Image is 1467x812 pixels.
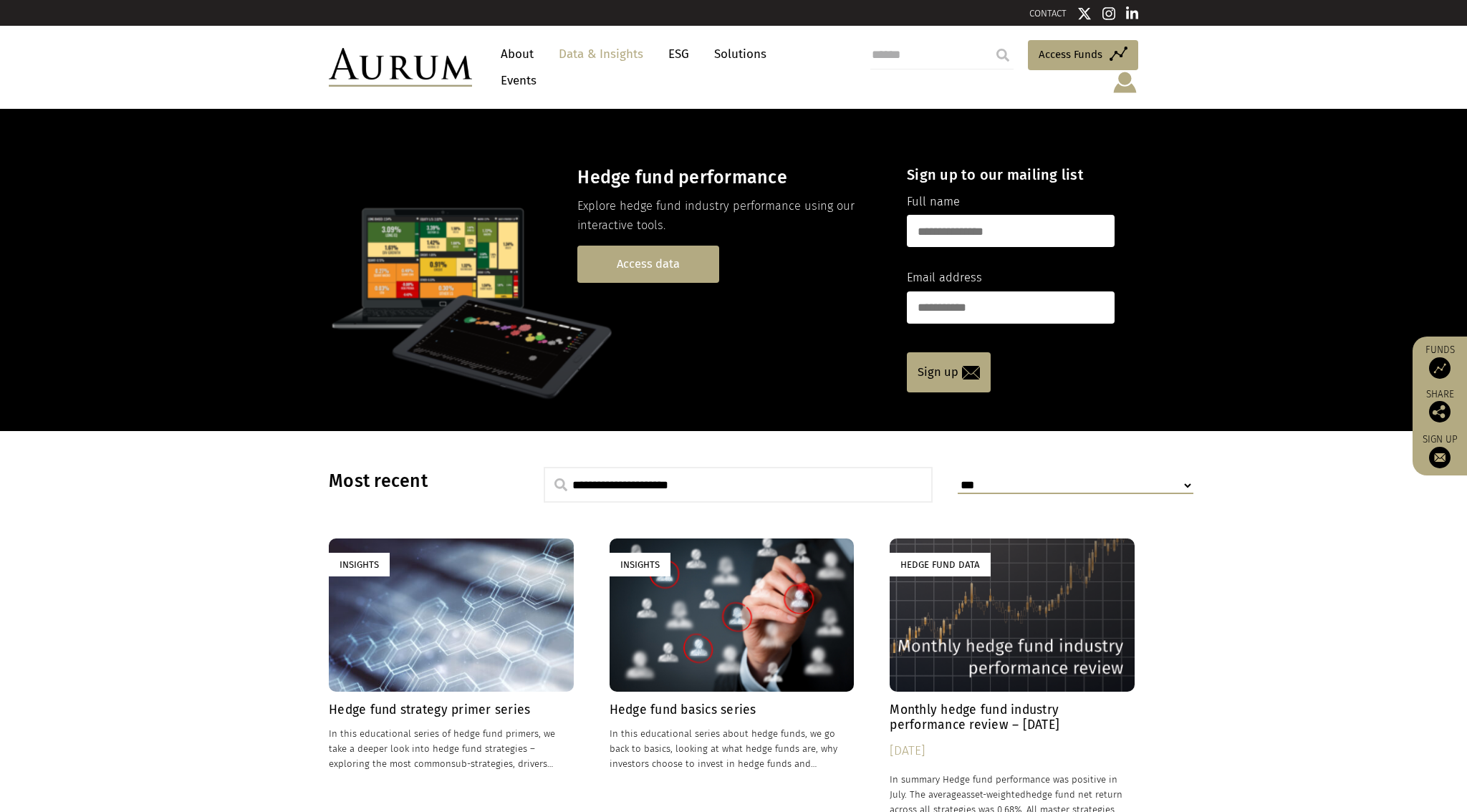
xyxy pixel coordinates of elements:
[1420,344,1460,379] a: Funds
[1029,8,1067,19] a: CONTACT
[890,553,991,576] div: Hedge Fund Data
[554,478,567,491] img: search.svg
[890,702,1135,733] h4: Monthly hedge fund industry performance review – [DATE]
[961,789,1026,800] span: asset-weighted
[1420,390,1460,422] div: Share
[907,269,982,287] label: Email address
[989,41,1017,69] input: Submit
[610,702,855,717] h4: Hedge fund basics series
[907,352,991,392] a: Sign up
[494,67,537,94] a: Events
[577,197,882,235] p: Explore hedge fund industry performance using our interactive tools.
[1429,447,1451,468] img: Sign up to our newsletter
[1039,46,1102,63] span: Access Funds
[890,741,1135,761] div: [DATE]
[494,41,541,67] a: About
[610,553,670,576] div: Insights
[329,726,574,771] p: In this educational series of hedge fund primers, we take a deeper look into hedge fund strategie...
[451,758,513,769] span: sub-strategies
[329,702,574,717] h4: Hedge fund strategy primer series
[661,41,696,67] a: ESG
[1420,433,1460,468] a: Sign up
[329,553,390,576] div: Insights
[1077,6,1092,21] img: Twitter icon
[1429,401,1451,422] img: Share this post
[577,167,882,188] h3: Hedge fund performance
[907,193,960,211] label: Full name
[1102,6,1115,21] img: Instagram icon
[1028,40,1138,70] a: Access Funds
[1126,6,1139,21] img: Linkedin icon
[329,470,508,492] h3: Most recent
[1112,70,1138,95] img: account-icon.svg
[962,366,980,380] img: email-icon
[707,41,774,67] a: Solutions
[1429,357,1451,379] img: Access Funds
[552,41,650,67] a: Data & Insights
[610,726,855,771] p: In this educational series about hedge funds, we go back to basics, looking at what hedge funds a...
[329,48,472,87] img: Aurum
[907,166,1115,183] h4: Sign up to our mailing list
[577,246,719,282] a: Access data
